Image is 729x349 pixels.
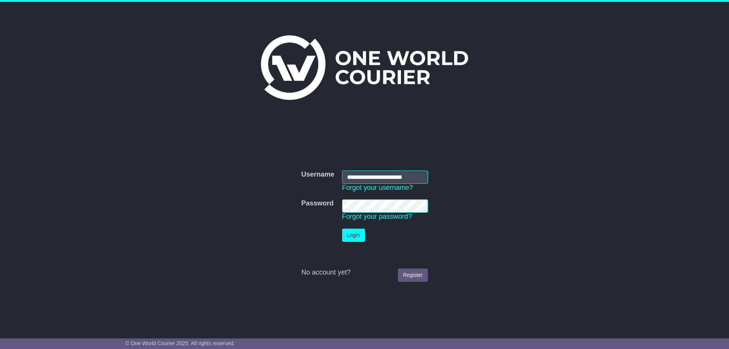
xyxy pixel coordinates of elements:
a: Register [398,268,428,282]
a: Forgot your username? [342,184,413,191]
div: No account yet? [301,268,428,277]
span: © One World Courier 2025. All rights reserved. [125,340,235,346]
img: One World [261,35,468,100]
a: Forgot your password? [342,213,412,220]
label: Username [301,171,334,179]
label: Password [301,199,333,208]
button: Login [342,229,365,242]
